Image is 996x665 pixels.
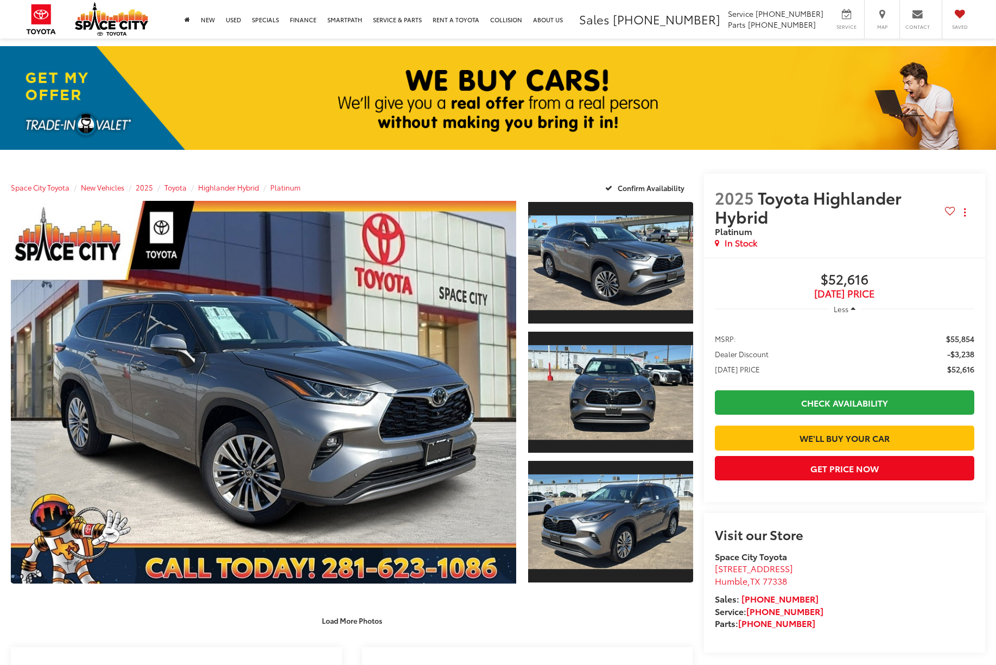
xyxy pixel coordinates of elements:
a: [STREET_ADDRESS] Humble,TX 77338 [715,562,793,587]
span: Sales [579,10,610,28]
a: [PHONE_NUMBER] [746,605,823,617]
span: Humble [715,574,747,587]
span: $55,854 [946,333,974,344]
span: [STREET_ADDRESS] [715,562,793,574]
a: Space City Toyota [11,182,69,192]
a: Expand Photo 0 [11,201,516,584]
img: Space City Toyota [75,2,148,36]
img: 2025 Toyota Highlander Hybrid Platinum [6,199,522,586]
button: Load More Photos [314,611,390,630]
span: Dealer Discount [715,349,769,359]
a: We'll Buy Your Car [715,426,974,450]
span: In Stock [725,237,757,249]
a: Expand Photo 1 [528,201,693,325]
span: [DATE] PRICE [715,364,760,375]
span: Service [834,23,859,30]
a: Expand Photo 2 [528,331,693,454]
span: Sales: [715,592,739,605]
span: TX [750,574,760,587]
button: Get Price Now [715,456,974,480]
span: Service [728,8,753,19]
span: [PHONE_NUMBER] [756,8,823,19]
span: Saved [948,23,972,30]
span: 2025 [715,186,754,209]
strong: Space City Toyota [715,550,787,562]
a: Platinum [270,182,301,192]
img: 2025 Toyota Highlander Hybrid Platinum [526,345,695,439]
img: 2025 Toyota Highlander Hybrid Platinum [526,216,695,310]
span: [PHONE_NUMBER] [748,19,816,30]
span: MSRP: [715,333,736,344]
span: [PHONE_NUMBER] [613,10,720,28]
img: 2025 Toyota Highlander Hybrid Platinum [526,474,695,569]
a: Expand Photo 3 [528,460,693,584]
a: Check Availability [715,390,974,415]
strong: Service: [715,605,823,617]
a: Highlander Hybrid [198,182,259,192]
span: 77338 [763,574,787,587]
h2: Visit our Store [715,527,974,541]
button: Actions [955,203,974,222]
a: Toyota [164,182,187,192]
span: $52,616 [947,364,974,375]
span: Contact [905,23,930,30]
strong: Parts: [715,617,815,629]
span: Parts [728,19,746,30]
a: New Vehicles [81,182,124,192]
a: [PHONE_NUMBER] [738,617,815,629]
span: [DATE] Price [715,288,974,299]
span: dropdown dots [964,208,966,217]
span: , [715,574,787,587]
button: Less [828,299,861,319]
a: 2025 [136,182,153,192]
button: Confirm Availability [599,178,693,197]
span: -$3,238 [947,349,974,359]
span: Platinum [715,225,752,237]
span: Confirm Availability [618,183,684,193]
span: Less [834,304,848,314]
span: Map [870,23,894,30]
a: [PHONE_NUMBER] [741,592,819,605]
span: $52,616 [715,272,974,288]
span: Toyota Highlander Hybrid [715,186,902,228]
